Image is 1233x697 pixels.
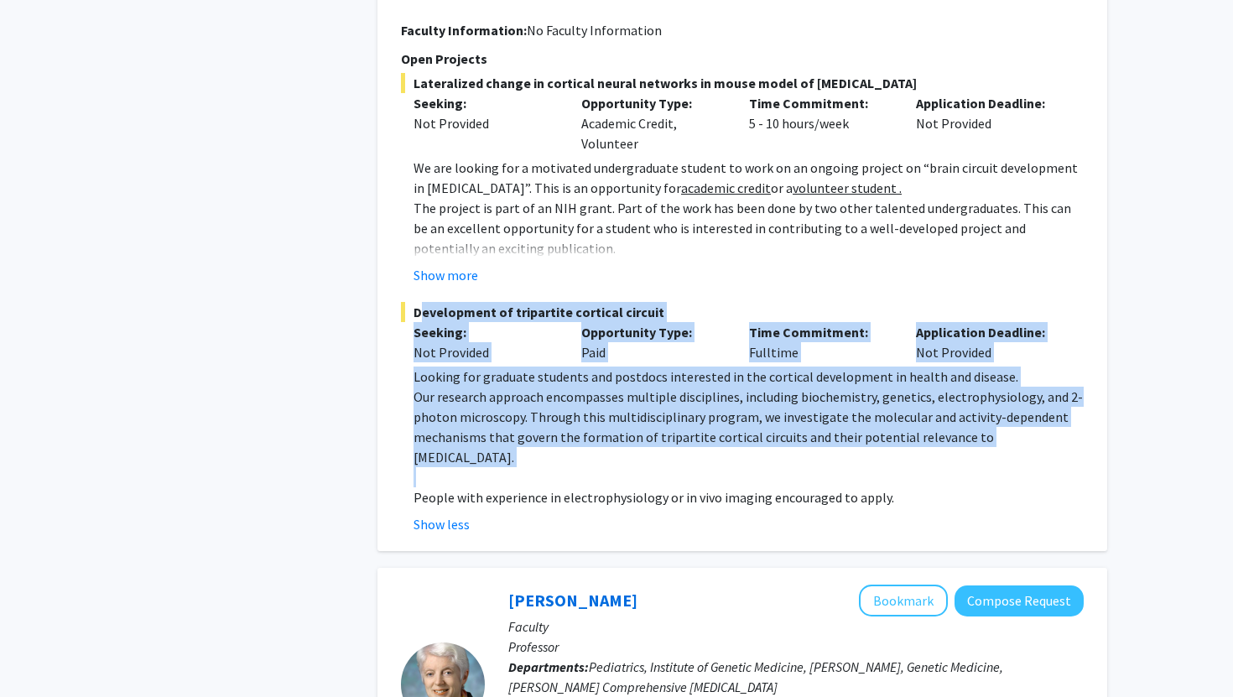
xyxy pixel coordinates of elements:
[749,93,892,113] p: Time Commitment:
[581,322,724,342] p: Opportunity Type:
[414,514,470,534] button: Show less
[736,322,904,362] div: Fulltime
[903,93,1071,153] div: Not Provided
[681,179,771,196] u: academic credit
[916,322,1059,342] p: Application Deadline:
[569,322,736,362] div: Paid
[401,22,527,39] b: Faculty Information:
[916,93,1059,113] p: Application Deadline:
[508,658,1003,695] span: Pediatrics, Institute of Genetic Medicine, [PERSON_NAME], Genetic Medicine, [PERSON_NAME] Compreh...
[414,265,478,285] button: Show more
[508,616,1084,637] p: Faculty
[736,93,904,153] div: 5 - 10 hours/week
[569,93,736,153] div: Academic Credit, Volunteer
[955,585,1084,616] button: Compose Request to Joann Bodurtha
[581,93,724,113] p: Opportunity Type:
[508,658,589,675] b: Departments:
[13,622,71,684] iframe: Chat
[414,113,556,133] div: Not Provided
[414,158,1084,198] p: We are looking for a motivated undergraduate student to work on an ongoing project on “brain circ...
[401,49,1084,69] p: Open Projects
[749,322,892,342] p: Time Commitment:
[793,179,902,196] u: volunteer student .
[527,22,662,39] span: No Faculty Information
[903,322,1071,362] div: Not Provided
[414,487,1084,507] p: People with experience in electrophysiology or in vivo imaging encouraged to apply.
[508,637,1084,657] p: Professor
[414,322,556,342] p: Seeking:
[401,73,1084,93] span: Lateralized change in cortical neural networks in mouse model of [MEDICAL_DATA]
[414,342,556,362] div: Not Provided
[414,367,1084,387] p: Looking for graduate students and postdocs interested in the cortical development in health and d...
[414,93,556,113] p: Seeking:
[859,585,948,616] button: Add Joann Bodurtha to Bookmarks
[414,387,1084,467] p: Our research approach encompasses multiple disciplines, including biochemistry, genetics, electro...
[414,198,1084,258] p: The project is part of an NIH grant. Part of the work has been done by two other talented undergr...
[508,590,637,611] a: [PERSON_NAME]
[401,302,1084,322] span: Development of tripartite cortical circuit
